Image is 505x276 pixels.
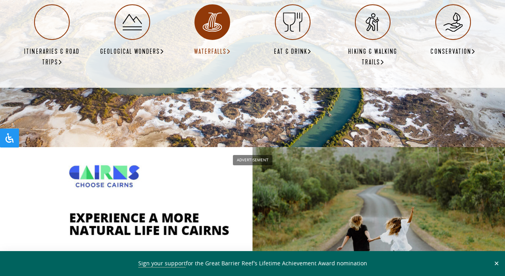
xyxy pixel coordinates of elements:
[341,46,405,68] h6: Hiking & Walking Trails
[20,4,84,68] a: Itineraries & Road Trips
[138,259,367,268] span: for the Great Barrier Reef’s Lifetime Achievement Award nomination
[5,133,14,143] svg: Open Accessibility Panel
[431,46,475,57] h6: Conservation
[194,46,231,57] h6: Waterfalls
[341,4,405,68] a: Hiking & Walking Trails
[274,46,312,57] h6: Eat & Drink
[100,4,164,57] a: Geological Wonders
[194,4,231,57] a: Waterfalls
[431,4,475,57] a: Conservation
[233,155,273,165] span: Advertisement
[492,260,501,267] button: Close
[274,4,312,57] a: Eat & Drink
[138,259,186,268] a: Sign your support
[20,46,84,68] h6: Itineraries & Road Trips
[100,46,164,57] h6: Geological Wonders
